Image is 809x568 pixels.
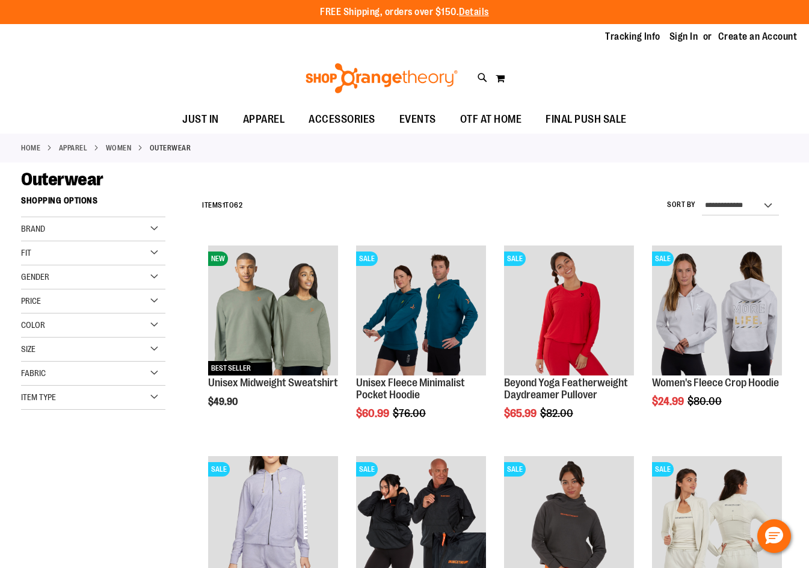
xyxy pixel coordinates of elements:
[59,143,88,153] a: APPAREL
[687,395,724,407] span: $80.00
[356,462,378,477] span: SALE
[21,143,40,153] a: Home
[504,407,538,419] span: $65.99
[304,63,460,93] img: Shop Orangetheory
[202,239,344,438] div: product
[652,377,779,389] a: Women's Fleece Crop Hoodie
[459,7,489,17] a: Details
[540,407,575,419] span: $82.00
[667,200,696,210] label: Sort By
[652,395,686,407] span: $24.99
[504,462,526,477] span: SALE
[21,169,103,190] span: Outerwear
[21,344,35,354] span: Size
[652,462,674,477] span: SALE
[652,252,674,266] span: SALE
[21,248,31,258] span: Fit
[21,392,56,402] span: Item Type
[652,245,782,375] img: Product image for Womens Fleece Crop Hoodie
[460,106,522,133] span: OTF AT HOME
[356,252,378,266] span: SALE
[504,245,634,375] img: Product image for Beyond Yoga Featherweight Daydreamer Pullover
[21,296,41,306] span: Price
[546,106,627,133] span: FINAL PUSH SALE
[356,377,465,401] a: Unisex Fleece Minimalist Pocket Hoodie
[498,239,640,450] div: product
[356,245,486,377] a: Unisex Fleece Minimalist Pocket HoodieSALE
[669,30,698,43] a: Sign In
[208,361,254,375] span: BEST SELLER
[21,368,46,378] span: Fabric
[605,30,660,43] a: Tracking Info
[309,106,375,133] span: ACCESSORIES
[297,106,387,134] a: ACCESSORIES
[150,143,191,153] strong: Outerwear
[223,201,226,209] span: 1
[387,106,448,134] a: EVENTS
[234,201,242,209] span: 62
[504,245,634,377] a: Product image for Beyond Yoga Featherweight Daydreamer PulloverSALE
[21,190,165,217] strong: Shopping Options
[208,397,239,407] span: $49.90
[208,462,230,477] span: SALE
[21,224,45,233] span: Brand
[356,245,486,375] img: Unisex Fleece Minimalist Pocket Hoodie
[243,106,285,133] span: APPAREL
[350,239,492,450] div: product
[170,106,231,134] a: JUST IN
[399,106,436,133] span: EVENTS
[182,106,219,133] span: JUST IN
[504,252,526,266] span: SALE
[208,377,338,389] a: Unisex Midweight Sweatshirt
[356,407,391,419] span: $60.99
[21,272,49,282] span: Gender
[231,106,297,133] a: APPAREL
[106,143,132,153] a: WOMEN
[652,245,782,377] a: Product image for Womens Fleece Crop HoodieSALE
[534,106,639,134] a: FINAL PUSH SALE
[202,196,242,215] h2: Items to
[393,407,428,419] span: $76.00
[757,519,791,553] button: Hello, have a question? Let’s chat.
[448,106,534,134] a: OTF AT HOME
[718,30,798,43] a: Create an Account
[646,239,788,438] div: product
[21,320,45,330] span: Color
[320,5,489,19] p: FREE Shipping, orders over $150.
[504,377,628,401] a: Beyond Yoga Featherweight Daydreamer Pullover
[208,245,338,375] img: Unisex Midweight Sweatshirt
[208,245,338,377] a: Unisex Midweight SweatshirtNEWBEST SELLER
[208,252,228,266] span: NEW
